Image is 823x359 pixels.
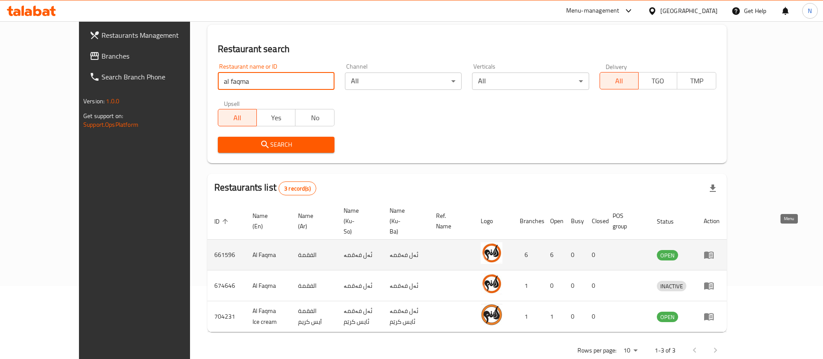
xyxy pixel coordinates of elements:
[620,344,641,357] div: Rows per page:
[660,6,718,16] div: [GEOGRAPHIC_DATA]
[474,203,513,240] th: Logo
[600,72,639,89] button: All
[513,203,543,240] th: Branches
[295,109,334,126] button: No
[279,181,316,195] div: Total records count
[697,203,727,240] th: Action
[472,72,589,90] div: All
[481,273,502,295] img: Al Faqma
[655,345,675,356] p: 1-3 of 3
[704,311,720,322] div: Menu
[291,270,336,301] td: الفقمة
[383,301,429,332] td: ئەل فەقمە ئایس کرێم
[543,270,564,301] td: 0
[102,30,210,40] span: Restaurants Management
[543,301,564,332] td: 1
[638,72,677,89] button: TGO
[214,216,231,227] span: ID
[657,281,686,291] span: INACTIVE
[564,301,585,332] td: 0
[657,312,678,322] span: OPEN
[224,100,240,106] label: Upsell
[566,6,620,16] div: Menu-management
[436,211,463,231] span: Ref. Name
[681,75,712,87] span: TMP
[82,25,216,46] a: Restaurants Management
[513,240,543,270] td: 6
[603,75,635,87] span: All
[606,63,627,69] label: Delivery
[657,216,685,227] span: Status
[345,72,462,90] div: All
[677,72,716,89] button: TMP
[577,345,616,356] p: Rows per page:
[279,184,316,193] span: 3 record(s)
[808,6,812,16] span: N
[585,270,606,301] td: 0
[585,203,606,240] th: Closed
[337,270,383,301] td: ئەل فەقمە
[83,96,105,107] span: Version:
[513,301,543,332] td: 1
[564,270,585,301] td: 0
[344,205,373,237] span: Name (Ku-So)
[256,109,295,126] button: Yes
[83,110,123,122] span: Get support on:
[246,270,292,301] td: Al Faqma
[513,270,543,301] td: 1
[291,240,336,270] td: الفقمة
[481,242,502,264] img: Al Faqma
[218,109,257,126] button: All
[260,112,292,124] span: Yes
[207,301,246,332] td: 704231
[585,301,606,332] td: 0
[246,301,292,332] td: Al Faqma Ice cream
[383,270,429,301] td: ئەل فەقمە
[246,240,292,270] td: Al Faqma
[613,211,639,231] span: POS group
[225,139,328,150] span: Search
[83,119,138,130] a: Support.OpsPlatform
[218,137,334,153] button: Search
[222,112,253,124] span: All
[383,240,429,270] td: ئەل فەقمە
[218,43,716,56] h2: Restaurant search
[82,66,216,87] a: Search Branch Phone
[207,203,727,332] table: enhanced table
[102,51,210,61] span: Branches
[564,203,585,240] th: Busy
[299,112,331,124] span: No
[657,250,678,260] span: OPEN
[543,203,564,240] th: Open
[82,46,216,66] a: Branches
[704,280,720,291] div: Menu
[102,72,210,82] span: Search Branch Phone
[390,205,419,237] span: Name (Ku-Ba)
[337,240,383,270] td: ئەل فەقمە
[543,240,564,270] td: 6
[214,181,316,195] h2: Restaurants list
[218,72,334,90] input: Search for restaurant name or ID..
[298,211,326,231] span: Name (Ar)
[106,96,119,107] span: 1.0.0
[564,240,585,270] td: 0
[252,211,281,231] span: Name (En)
[291,301,336,332] td: الفقمة آيس كريم
[207,270,246,301] td: 674646
[481,304,502,326] img: Al Faqma Ice cream
[585,240,606,270] td: 0
[207,240,246,270] td: 661596
[702,178,723,199] div: Export file
[337,301,383,332] td: ئەل فەقمە ئایس کرێم
[642,75,674,87] span: TGO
